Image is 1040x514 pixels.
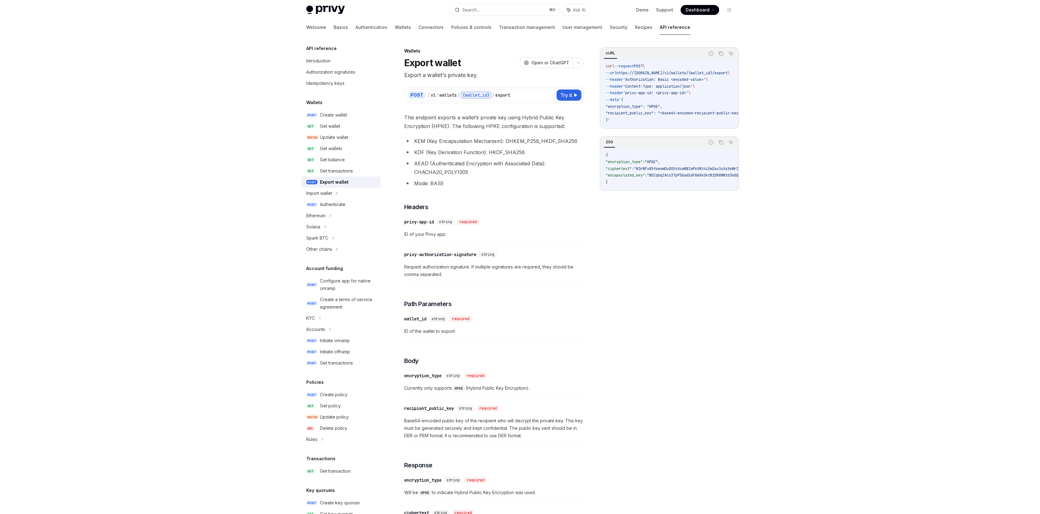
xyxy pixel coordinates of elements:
[301,154,381,165] a: GETGet balance
[320,413,349,421] div: Update policy
[320,156,345,163] div: Get balance
[404,48,584,54] div: Wallets
[306,392,317,397] span: POST
[549,7,556,12] span: ⌘ K
[681,5,719,15] a: Dashboard
[306,202,317,207] span: POST
[645,173,647,178] span: :
[636,7,649,13] a: Demo
[619,97,623,102] span: '{
[320,277,377,292] div: Configure app for native onramp
[306,469,315,474] span: GET
[606,153,608,158] span: {
[645,159,658,164] span: "HPKE"
[306,146,315,151] span: GET
[306,212,326,219] div: Ethereum
[606,104,662,109] span: "encryption_type": "HPKE",
[301,165,381,177] a: GETGet transactions
[320,348,350,356] div: Initiate offramp
[481,252,494,257] span: string
[606,97,619,102] span: --data
[658,159,660,164] span: ,
[606,173,645,178] span: "encapsulated_key"
[606,111,743,116] span: "recipient_public_key": "<base64-encoded-recipient-public-key>"
[439,92,457,98] div: wallets
[634,64,643,69] span: POST
[728,71,730,76] span: \
[301,67,381,78] a: Authorization signatures
[557,89,581,101] button: Try it
[306,379,324,386] h5: Policies
[301,346,381,357] a: POSTInitiate offramp
[306,169,315,173] span: GET
[301,143,381,154] a: GETGet wallets
[492,92,495,98] div: /
[606,71,617,76] span: --url
[301,294,381,313] a: POSTCreate a terms of service agreement
[306,326,325,333] div: Accounts
[404,148,584,157] li: KDF (Key Derivation Function): HKDF_SHA256
[727,49,735,57] button: Ask AI
[562,20,602,35] a: User management
[452,385,466,392] code: HPKE
[404,251,476,258] div: privy-authorization-signature
[623,77,706,82] span: 'Authorization: Basic <encoded-value>'
[404,57,461,68] h1: Export wallet
[301,121,381,132] a: GETGet wallet
[404,300,452,308] span: Path Parameters
[306,426,314,431] span: DEL
[306,487,335,494] h5: Key quorums
[460,91,492,99] div: {wallet_id}
[606,117,610,122] span: }'
[404,384,584,392] span: Currently only supports (Hybrid Public Key Encryption).
[465,477,487,483] div: required
[457,219,479,225] div: required
[693,84,695,89] span: \
[301,411,381,423] a: PATCHUpdate policy
[623,90,688,95] span: 'privy-app-id: <privy-app-id>'
[306,314,315,322] div: KYC
[301,389,381,400] a: POSTCreate policy
[301,177,381,188] a: POSTExport wallet
[306,135,319,140] span: PATCH
[306,190,332,197] div: Import wallet
[451,4,559,16] button: Search...⌘K
[306,234,328,242] div: Spark BTC
[306,282,317,287] span: POST
[717,138,725,146] button: Copy the contents from the code block
[606,159,643,164] span: "encryption_type"
[306,415,319,420] span: PATCH
[573,7,585,13] span: Ask AI
[418,490,432,496] code: HPKE
[623,84,693,89] span: 'Content-Type: application/json'
[432,316,445,321] span: string
[404,137,584,145] li: KEM (Key Encapsulation Mechanism): DHKEM_P256_HKDF_SHA256
[306,338,317,343] span: POST
[706,77,708,82] span: \
[301,78,381,89] a: Idempotency keys
[395,20,411,35] a: Wallets
[495,92,510,98] div: export
[301,466,381,477] a: GETGet transaction
[606,64,614,69] span: curl
[404,113,584,131] span: This endpoint exports a wallet’s private key using Hybrid Public Key Encryption (HPKE). The follo...
[562,4,590,16] button: Ask AI
[656,7,673,13] a: Support
[306,404,315,408] span: GET
[320,391,348,398] div: Create policy
[306,436,317,443] div: Rules
[404,477,441,483] div: encryption_type
[465,373,487,379] div: required
[436,92,439,98] div: /
[660,20,690,35] a: API reference
[355,20,387,35] a: Authentication
[404,328,584,335] span: ID of the wallet to export.
[306,80,344,87] div: Idempotency keys
[404,461,432,470] span: Response
[306,180,317,185] span: POST
[301,423,381,434] a: DELDelete policy
[634,166,778,171] span: "N3rWFx85foeomDu8054VcwNBIwPkVNt4i5m2av1sXsXeWrIicVGwutFist12MmnI"
[306,113,317,117] span: POST
[707,138,715,146] button: Report incorrect code
[306,158,315,162] span: GET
